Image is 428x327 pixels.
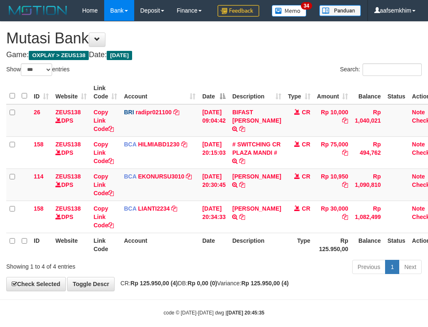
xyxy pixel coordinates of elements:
[302,141,310,148] span: CR
[412,109,425,116] a: Note
[124,141,136,148] span: BCA
[351,201,384,233] td: Rp 1,082,499
[29,51,89,60] span: OXPLAY > ZEUS138
[199,233,229,257] th: Date
[302,205,310,212] span: CR
[107,51,132,60] span: [DATE]
[6,63,70,76] label: Show entries
[34,141,43,148] span: 158
[314,104,352,137] td: Rp 10,000
[52,233,90,257] th: Website
[285,80,314,104] th: Type: activate to sort column ascending
[188,280,217,287] strong: Rp 0,00 (0)
[285,233,314,257] th: Type
[138,173,184,180] a: EKONURSU3010
[52,104,90,137] td: DPS
[52,80,90,104] th: Website: activate to sort column ascending
[93,173,114,196] a: Copy Link Code
[342,214,348,220] a: Copy Rp 30,000 to clipboard
[302,173,310,180] span: CR
[34,109,40,116] span: 26
[229,80,284,104] th: Description: activate to sort column ascending
[52,136,90,169] td: DPS
[199,80,229,104] th: Date: activate to sort column descending
[30,233,52,257] th: ID
[130,280,178,287] strong: Rp 125.950,00 (4)
[34,205,43,212] span: 158
[34,173,43,180] span: 114
[229,233,284,257] th: Description
[186,173,192,180] a: Copy EKONURSU3010 to clipboard
[93,141,114,164] a: Copy Link Code
[351,104,384,137] td: Rp 1,040,021
[124,205,136,212] span: BCA
[90,233,120,257] th: Link Code
[124,109,134,116] span: BRI
[384,80,409,104] th: Status
[6,51,422,59] h4: Game: Date:
[239,181,245,188] a: Copy AHMAD AGUSTI to clipboard
[363,63,422,76] input: Search:
[6,30,422,47] h1: Mutasi Bank
[21,63,52,76] select: Showentries
[399,260,422,274] a: Next
[116,280,289,287] span: CR: DB: Variance:
[6,277,66,291] a: Check Selected
[385,260,399,274] a: 1
[232,205,281,212] a: [PERSON_NAME]
[302,109,310,116] span: CR
[351,136,384,169] td: Rp 494,762
[90,80,120,104] th: Link Code: activate to sort column ascending
[52,201,90,233] td: DPS
[342,117,348,124] a: Copy Rp 10,000 to clipboard
[124,173,136,180] span: BCA
[314,80,352,104] th: Amount: activate to sort column ascending
[314,169,352,201] td: Rp 10,950
[319,5,361,16] img: panduan.png
[55,205,81,212] a: ZEUS138
[55,109,81,116] a: ZEUS138
[30,80,52,104] th: ID: activate to sort column ascending
[6,259,172,271] div: Showing 1 to 4 of 4 entries
[232,109,281,124] a: BIFAST [PERSON_NAME]
[412,141,425,148] a: Note
[351,233,384,257] th: Balance
[55,173,81,180] a: ZEUS138
[239,214,245,220] a: Copy ABDUR ROHMAN to clipboard
[301,2,312,10] span: 34
[93,109,114,132] a: Copy Link Code
[340,63,422,76] label: Search:
[351,80,384,104] th: Balance
[199,169,229,201] td: [DATE] 20:30:45
[412,205,425,212] a: Note
[138,205,170,212] a: LIANTI2234
[173,109,179,116] a: Copy radipr021100 to clipboard
[384,233,409,257] th: Status
[272,5,307,17] img: Button%20Memo.svg
[314,136,352,169] td: Rp 75,000
[120,80,199,104] th: Account: activate to sort column ascending
[314,201,352,233] td: Rp 30,000
[342,149,348,156] a: Copy Rp 75,000 to clipboard
[52,169,90,201] td: DPS
[239,126,245,132] a: Copy BIFAST ERIKA S PAUN to clipboard
[342,181,348,188] a: Copy Rp 10,950 to clipboard
[314,233,352,257] th: Rp 125.950,00
[199,104,229,137] td: [DATE] 09:04:42
[55,141,81,148] a: ZEUS138
[6,4,70,17] img: MOTION_logo.png
[232,141,280,156] a: # SWITCHING CR PLAZA MANDI #
[171,205,177,212] a: Copy LIANTI2234 to clipboard
[239,158,245,164] a: Copy # SWITCHING CR PLAZA MANDI # to clipboard
[199,201,229,233] td: [DATE] 20:34:33
[352,260,385,274] a: Previous
[138,141,180,148] a: HILMIABD1230
[93,205,114,229] a: Copy Link Code
[120,233,199,257] th: Account
[351,169,384,201] td: Rp 1,090,810
[67,277,115,291] a: Toggle Descr
[232,173,281,180] a: [PERSON_NAME]
[241,280,289,287] strong: Rp 125.950,00 (4)
[135,109,171,116] a: radipr021100
[227,310,264,316] strong: [DATE] 20:45:35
